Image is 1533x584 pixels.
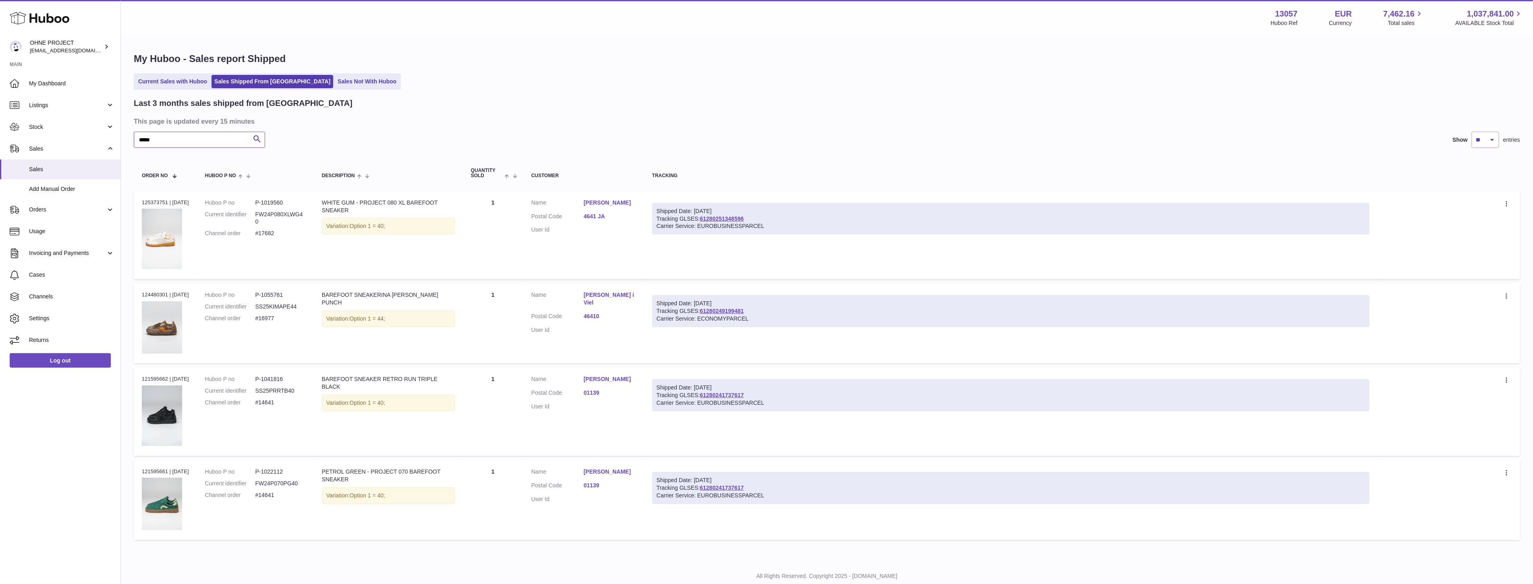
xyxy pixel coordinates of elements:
[1271,19,1298,27] div: Huboo Ref
[322,199,455,214] div: WHITE GUM - PROJECT 080 XL BAREFOOT SNEAKER
[350,492,385,499] span: Option 1 = 40;
[127,572,1527,580] p: All Rights Reserved. Copyright 2025 - [DOMAIN_NAME]
[30,47,118,54] span: [EMAIL_ADDRESS][DOMAIN_NAME]
[29,293,114,300] span: Channels
[584,313,636,320] a: 46410
[142,173,168,178] span: Order No
[205,173,236,178] span: Huboo P no
[322,173,355,178] span: Description
[584,375,636,383] a: [PERSON_NAME]
[142,301,182,354] img: KIMA_FANGO_SMALL_44b1bbca-0d38-4c0e-adbd-32338417af50.jpg
[205,375,255,383] dt: Huboo P no
[322,291,455,306] div: BAREFOOT SNEAKERINA [PERSON_NAME] PUNCH
[652,203,1370,235] div: Tracking GLSES:
[531,173,636,178] div: Customer
[531,403,584,410] dt: User Id
[322,468,455,483] div: PETROL GREEN - PROJECT 070 BAREFOOT SNEAKER
[255,211,306,226] dd: FW24P080XLWG40
[29,123,106,131] span: Stock
[322,395,455,411] div: Variation:
[531,326,584,334] dt: User Id
[700,392,744,398] a: 61280241737617
[1384,8,1424,27] a: 7,462.16 Total sales
[255,303,306,311] dd: SS25KIMAPE44
[29,80,114,87] span: My Dashboard
[29,336,114,344] span: Returns
[142,385,182,446] img: DSC02831.jpg
[1335,8,1352,19] strong: EUR
[322,218,455,234] div: Variation:
[134,98,353,109] h2: Last 3 months sales shipped from [GEOGRAPHIC_DATA]
[205,211,255,226] dt: Current identifier
[657,315,1365,323] div: Carrier Service: ECONOMYPARCEL
[652,379,1370,411] div: Tracking GLSES:
[657,476,1365,484] div: Shipped Date: [DATE]
[29,101,106,109] span: Listings
[584,482,636,489] a: 01139
[1275,8,1298,19] strong: 13057
[205,399,255,406] dt: Channel order
[531,468,584,478] dt: Name
[531,389,584,399] dt: Postal Code
[29,228,114,235] span: Usage
[205,480,255,487] dt: Current identifier
[350,400,385,406] span: Option 1 = 40;
[463,191,523,279] td: 1
[1329,19,1352,27] div: Currency
[1455,19,1523,27] span: AVAILABLE Stock Total
[29,249,106,257] span: Invoicing and Payments
[584,468,636,476] a: [PERSON_NAME]
[584,199,636,207] a: [PERSON_NAME]
[531,213,584,222] dt: Postal Code
[205,491,255,499] dt: Channel order
[205,303,255,311] dt: Current identifier
[134,52,1520,65] h1: My Huboo - Sales report Shipped
[531,291,584,309] dt: Name
[255,230,306,237] dd: #17682
[255,291,306,299] dd: P-1055761
[142,375,189,383] div: 121595662 | [DATE]
[255,468,306,476] dd: P-1022112
[463,283,523,363] td: 1
[700,308,744,314] a: 61280249199481
[255,387,306,395] dd: SS25PRRTB40
[657,384,1365,391] div: Shipped Date: [DATE]
[322,487,455,504] div: Variation:
[142,199,189,206] div: 125373751 | [DATE]
[29,145,106,153] span: Sales
[205,468,255,476] dt: Huboo P no
[652,173,1370,178] div: Tracking
[657,492,1365,499] div: Carrier Service: EUROBUSINESSPARCEL
[142,468,189,475] div: 121595661 | [DATE]
[1453,136,1468,144] label: Show
[1467,8,1514,19] span: 1,037,841.00
[142,291,189,298] div: 124480301 | [DATE]
[531,226,584,234] dt: User Id
[29,185,114,193] span: Add Manual Order
[205,387,255,395] dt: Current identifier
[657,300,1365,307] div: Shipped Date: [DATE]
[30,39,102,54] div: OHNE PROJECT
[205,291,255,299] dt: Huboo P no
[322,375,455,391] div: BAREFOOT SNEAKER RETRO RUN TRIPLE BLACK
[652,472,1370,504] div: Tracking GLSES:
[29,206,106,213] span: Orders
[531,495,584,503] dt: User Id
[531,199,584,209] dt: Name
[10,353,111,368] a: Log out
[142,478,182,530] img: PETROL_WEB.jpg
[350,315,385,322] span: Option 1 = 44;
[1388,19,1424,27] span: Total sales
[135,75,210,88] a: Current Sales with Huboo
[584,389,636,397] a: 01139
[463,460,523,540] td: 1
[255,491,306,499] dd: #14641
[29,315,114,322] span: Settings
[657,399,1365,407] div: Carrier Service: EUROBUSINESSPARCEL
[700,215,744,222] a: 61280251348596
[584,291,636,306] a: [PERSON_NAME] i Viel
[255,315,306,322] dd: #16977
[255,199,306,207] dd: P-1019560
[212,75,333,88] a: Sales Shipped From [GEOGRAPHIC_DATA]
[142,209,182,269] img: DSC02166.jpg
